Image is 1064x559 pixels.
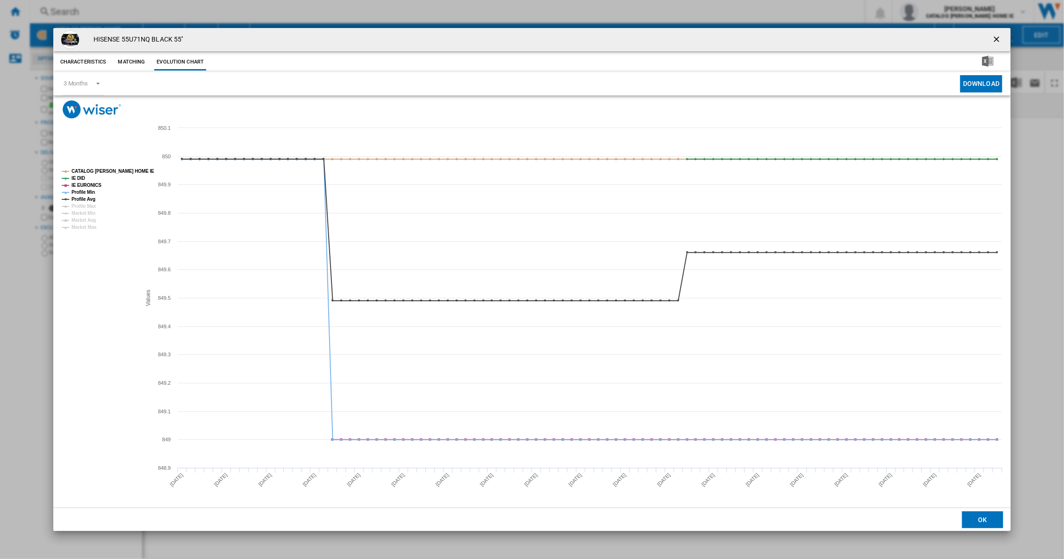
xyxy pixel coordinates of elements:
[833,472,848,488] tspan: [DATE]
[72,211,95,216] tspan: Market Min
[789,472,805,488] tspan: [DATE]
[72,176,85,181] tspan: IE DID
[158,324,171,329] tspan: 849.4
[158,352,171,357] tspan: 849.3
[72,225,97,230] tspan: Market Max
[346,472,361,488] tspan: [DATE]
[960,75,1002,92] button: Download
[72,204,96,209] tspan: Profile Max
[111,54,152,71] button: Matching
[154,54,206,71] button: Evolution chart
[145,290,151,306] tspan: Values
[72,183,101,188] tspan: IE EURONICS
[523,472,539,488] tspan: [DATE]
[158,182,171,187] tspan: 849.9
[612,472,627,488] tspan: [DATE]
[72,218,96,223] tspan: Market Avg
[992,35,1003,46] ng-md-icon: getI18NText('BUTTONS.CLOSE_DIALOG')
[162,437,171,442] tspan: 849
[966,472,982,488] tspan: [DATE]
[158,125,171,131] tspan: 850.1
[72,190,95,195] tspan: Profile Min
[967,54,1008,71] button: Download in Excel
[988,30,1007,49] button: getI18NText('BUTTONS.CLOSE_DIALOG')
[158,465,171,471] tspan: 848.9
[158,380,171,386] tspan: 849.2
[213,472,229,488] tspan: [DATE]
[479,472,494,488] tspan: [DATE]
[158,267,171,272] tspan: 849.6
[656,472,671,488] tspan: [DATE]
[434,472,450,488] tspan: [DATE]
[53,28,1011,531] md-dialog: Product popup
[568,472,583,488] tspan: [DATE]
[61,30,79,49] img: U71N-_55__65__75__85_zz9a-q5_04d055f9-784a-4de2-9885-53793e679461_1024x.jpg
[158,210,171,216] tspan: 849.8
[63,100,121,119] img: logo_wiser_300x94.png
[745,472,760,488] tspan: [DATE]
[169,472,184,488] tspan: [DATE]
[922,472,937,488] tspan: [DATE]
[162,154,171,159] tspan: 850
[302,472,317,488] tspan: [DATE]
[58,54,109,71] button: Characteristics
[982,56,993,67] img: excel-24x24.png
[158,239,171,244] tspan: 849.7
[257,472,273,488] tspan: [DATE]
[877,472,893,488] tspan: [DATE]
[962,511,1003,528] button: OK
[72,169,154,174] tspan: CATALOG [PERSON_NAME] HOME IE
[390,472,406,488] tspan: [DATE]
[700,472,716,488] tspan: [DATE]
[64,80,88,87] div: 3 Months
[89,35,183,44] h4: HISENSE 55U71NQ BLACK 55''
[72,197,95,202] tspan: Profile Avg
[158,409,171,414] tspan: 849.1
[158,295,171,301] tspan: 849.5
